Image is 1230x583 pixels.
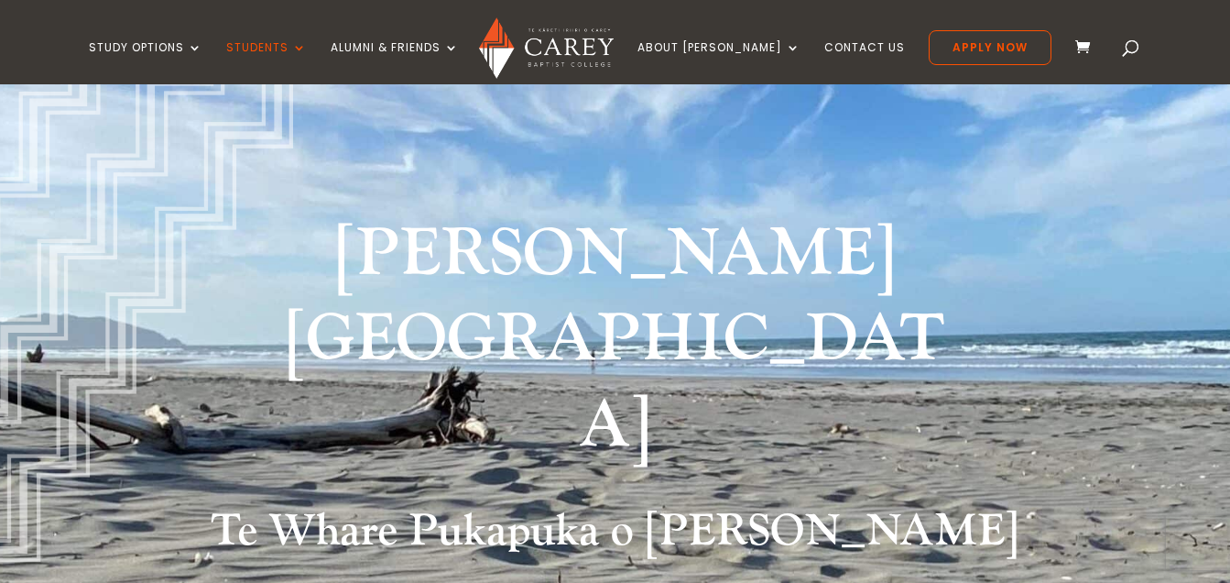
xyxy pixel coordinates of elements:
a: Students [226,41,307,84]
a: Apply Now [929,30,1051,65]
img: Carey Baptist College [479,17,614,79]
h2: Te Whare Pukapuka o [PERSON_NAME] [123,505,1106,567]
a: Study Options [89,41,202,84]
a: About [PERSON_NAME] [637,41,800,84]
h1: [PERSON_NAME][GEOGRAPHIC_DATA] [271,212,958,478]
a: Contact Us [824,41,905,84]
a: Alumni & Friends [331,41,459,84]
